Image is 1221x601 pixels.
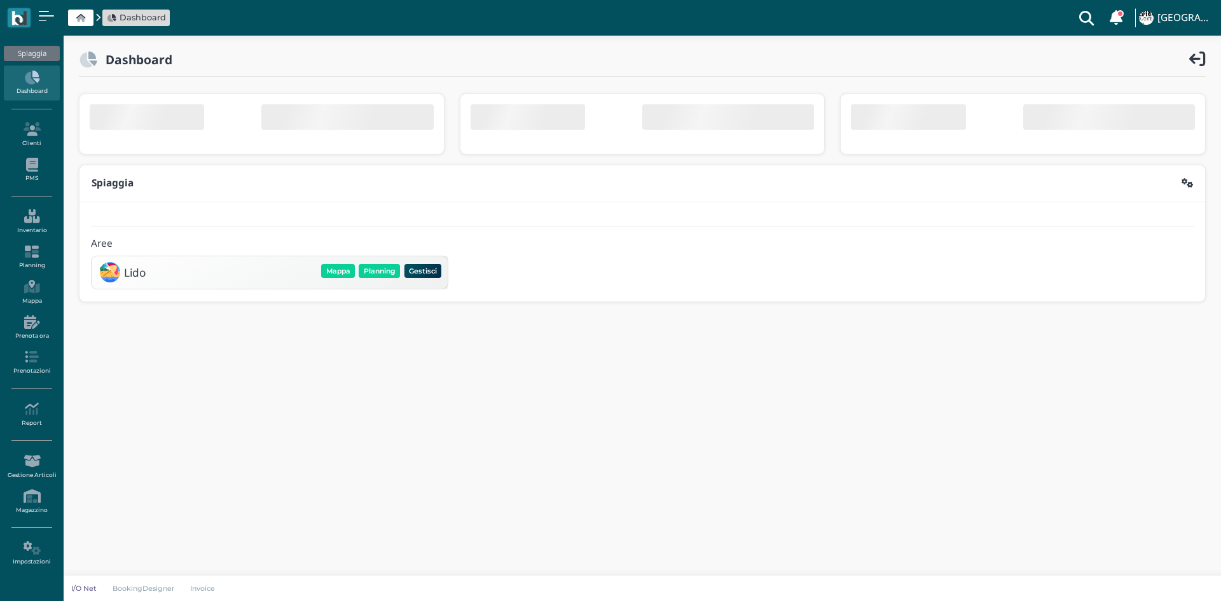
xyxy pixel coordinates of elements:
a: Inventario [4,204,59,239]
button: Gestisci [404,264,442,278]
a: Dashboard [107,11,166,24]
iframe: Help widget launcher [1131,562,1210,590]
a: Mappa [4,275,59,310]
a: Prenota ora [4,310,59,345]
button: Planning [359,264,400,278]
span: Dashboard [120,11,166,24]
b: Spiaggia [92,176,134,190]
img: logo [11,11,26,25]
h3: Lido [124,266,146,279]
a: ... [GEOGRAPHIC_DATA] [1137,3,1213,33]
h4: Aree [91,238,113,249]
a: Clienti [4,117,59,152]
img: ... [1139,11,1153,25]
button: Mappa [321,264,355,278]
div: Spiaggia [4,46,59,61]
h2: Dashboard [97,53,172,66]
h4: [GEOGRAPHIC_DATA] [1157,13,1213,24]
a: Dashboard [4,66,59,100]
a: PMS [4,153,59,188]
a: Planning [4,240,59,275]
